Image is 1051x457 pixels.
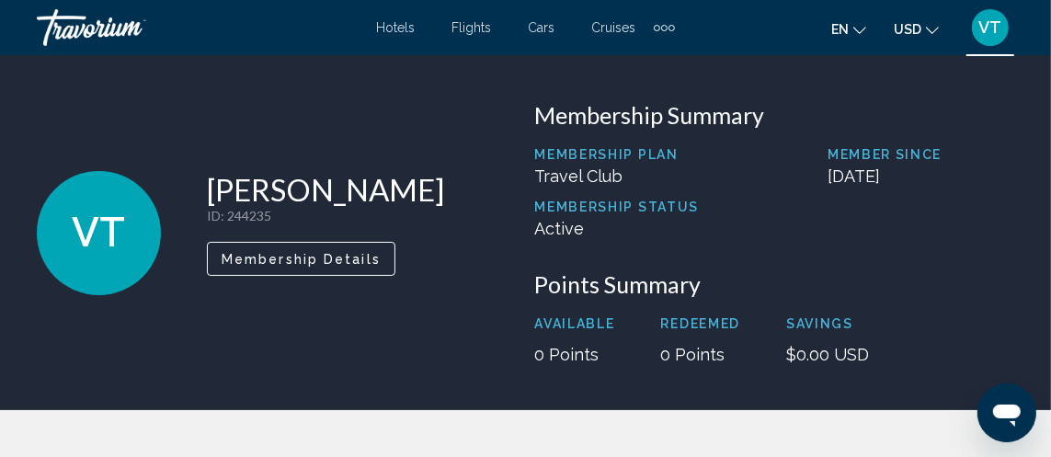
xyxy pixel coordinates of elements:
[828,147,1014,162] p: Member Since
[222,252,381,267] span: Membership Details
[786,316,869,331] p: Savings
[535,345,615,364] p: 0 Points
[831,16,866,42] button: Change language
[535,147,700,162] p: Membership Plan
[528,20,554,35] a: Cars
[654,13,675,42] button: Extra navigation items
[535,270,1015,298] h3: Points Summary
[894,16,939,42] button: Change currency
[207,208,444,223] p: : 244235
[207,246,395,267] a: Membership Details
[979,18,1002,37] span: VT
[661,345,740,364] p: 0 Points
[535,200,700,214] p: Membership Status
[535,219,700,238] p: Active
[535,101,1015,129] h3: Membership Summary
[73,209,126,257] span: VT
[966,8,1014,47] button: User Menu
[661,316,740,331] p: Redeemed
[207,242,395,276] button: Membership Details
[977,383,1036,442] iframe: Кнопка запуска окна обмена сообщениями
[591,20,635,35] a: Cruises
[894,22,921,37] span: USD
[828,166,1014,186] p: [DATE]
[535,166,700,186] p: Travel Club
[451,20,491,35] a: Flights
[207,171,444,208] h1: [PERSON_NAME]
[786,345,869,364] p: $0.00 USD
[37,9,358,46] a: Travorium
[376,20,415,35] a: Hotels
[831,22,849,37] span: en
[207,208,221,223] span: ID
[535,316,615,331] p: Available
